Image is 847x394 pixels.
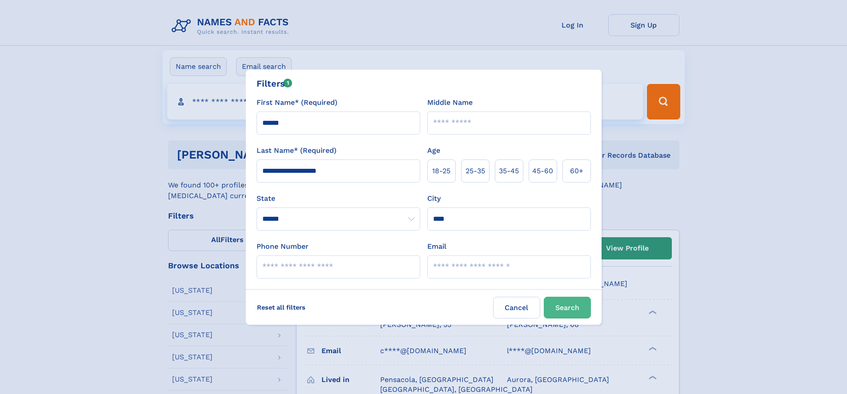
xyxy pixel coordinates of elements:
[493,297,540,318] label: Cancel
[257,97,337,108] label: First Name* (Required)
[466,166,485,176] span: 25‑35
[532,166,553,176] span: 45‑60
[427,97,473,108] label: Middle Name
[257,241,309,252] label: Phone Number
[427,241,446,252] label: Email
[570,166,583,176] span: 60+
[251,297,311,318] label: Reset all filters
[427,145,440,156] label: Age
[257,193,420,204] label: State
[544,297,591,318] button: Search
[499,166,519,176] span: 35‑45
[257,77,293,90] div: Filters
[432,166,450,176] span: 18‑25
[427,193,441,204] label: City
[257,145,337,156] label: Last Name* (Required)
